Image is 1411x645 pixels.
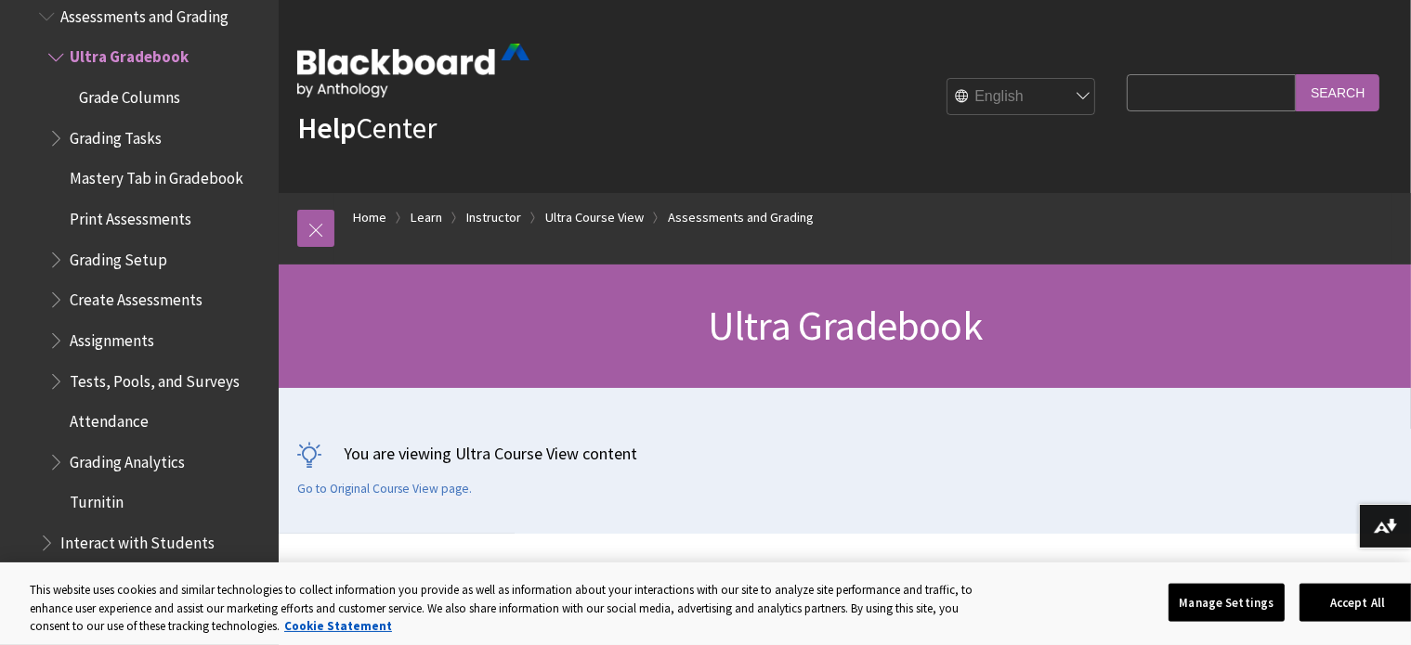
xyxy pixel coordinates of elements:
[466,206,521,229] a: Instructor
[70,366,240,391] span: Tests, Pools, and Surveys
[284,618,392,634] a: More information about your privacy, opens in a new tab
[79,82,180,107] span: Grade Columns
[297,481,472,497] a: Go to Original Course View page.
[70,42,189,67] span: Ultra Gradebook
[30,581,987,636] div: This website uses cookies and similar technologies to collect information you provide as well as ...
[70,163,243,188] span: Mastery Tab in Gradebook
[297,110,356,147] strong: Help
[60,1,229,26] span: Assessments and Grading
[70,244,167,269] span: Grading Setup
[70,123,162,148] span: Grading Tasks
[708,300,982,351] span: Ultra Gradebook
[411,206,442,229] a: Learn
[70,487,124,512] span: Turnitin
[70,446,185,471] span: Grading Analytics
[70,284,203,309] span: Create Assessments
[60,527,215,552] span: Interact with Students
[1169,583,1285,622] button: Manage Settings
[947,79,1096,116] select: Site Language Selector
[668,206,814,229] a: Assessments and Grading
[70,325,154,350] span: Assignments
[353,206,386,229] a: Home
[70,203,191,228] span: Print Assessments
[70,406,149,431] span: Attendance
[297,44,529,97] img: Blackboard by Anthology
[297,110,437,147] a: HelpCenter
[545,206,644,229] a: Ultra Course View
[1296,74,1379,110] input: Search
[297,442,1392,465] p: You are viewing Ultra Course View content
